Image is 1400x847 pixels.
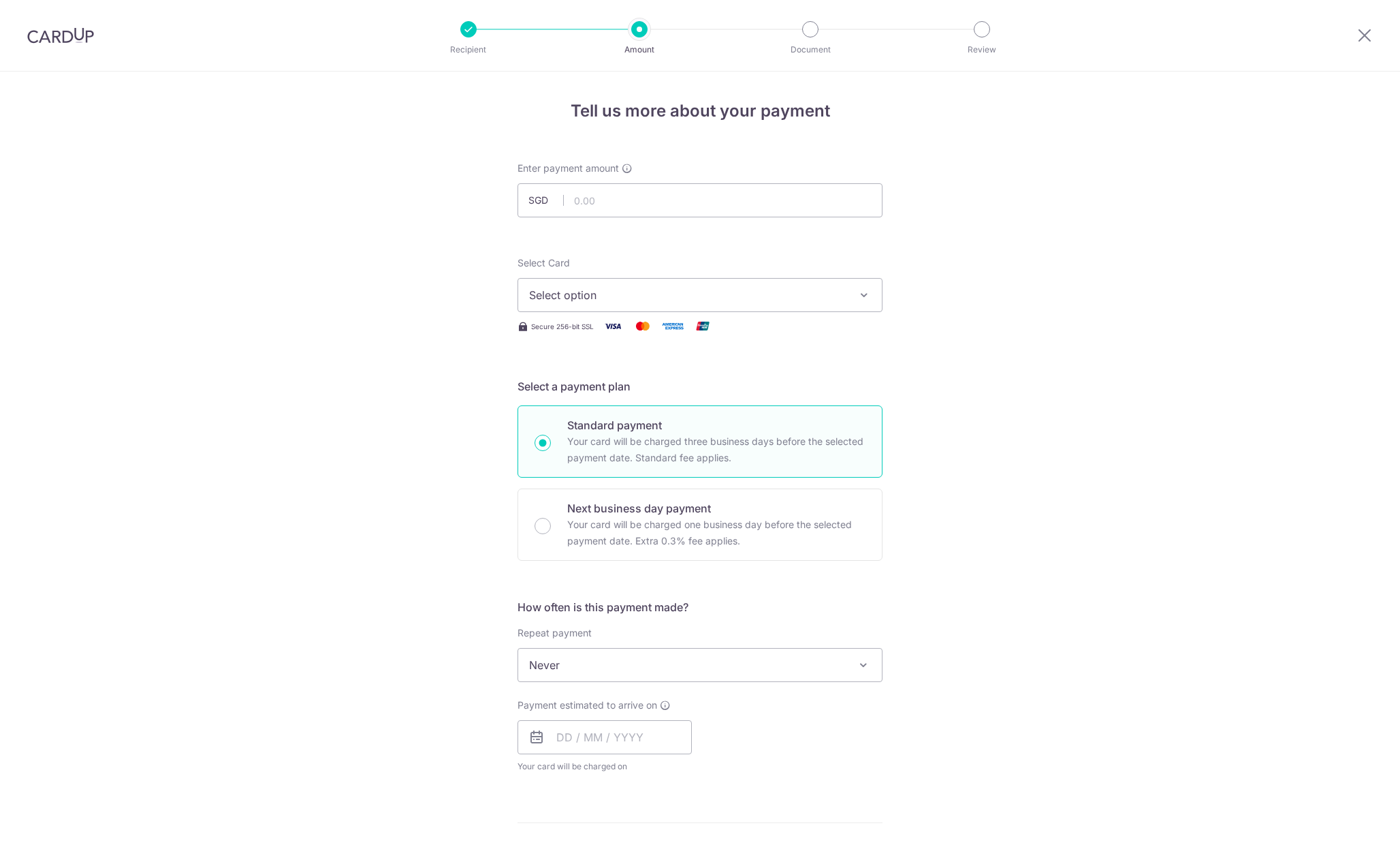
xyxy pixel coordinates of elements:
span: translation missing: en.payables.payment_networks.credit_card.summary.labels.select_card [518,257,570,268]
h5: Select a payment plan [518,378,882,395]
input: 0.00 [518,183,882,217]
span: Select option [529,287,846,303]
span: Your card will be charged on [518,760,692,773]
p: Amount [589,43,690,57]
span: Payment estimated to arrive on [518,698,657,712]
img: CardUp [27,27,94,44]
p: Your card will be charged three business days before the selected payment date. Standard fee appl... [567,433,865,466]
button: Select option [518,278,882,312]
p: Standard payment [567,417,865,433]
p: Next business day payment [567,500,865,517]
span: Secure 256-bit SSL [531,321,594,332]
label: Repeat payment [518,626,592,640]
p: Your card will be charged one business day before the selected payment date. Extra 0.3% fee applies. [567,517,865,549]
span: SGD [528,194,564,207]
span: Never [518,648,882,682]
img: Union Pay [689,318,716,335]
p: Document [760,43,861,57]
img: Mastercard [629,318,656,335]
img: Visa [599,318,626,335]
input: DD / MM / YYYY [518,720,692,754]
p: Review [932,43,1032,57]
img: American Express [659,318,686,335]
span: Never [518,649,882,681]
span: Enter payment amount [518,161,619,175]
h5: How often is this payment made? [518,599,882,615]
h4: Tell us more about your payment [518,99,882,123]
p: Recipient [418,43,519,57]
